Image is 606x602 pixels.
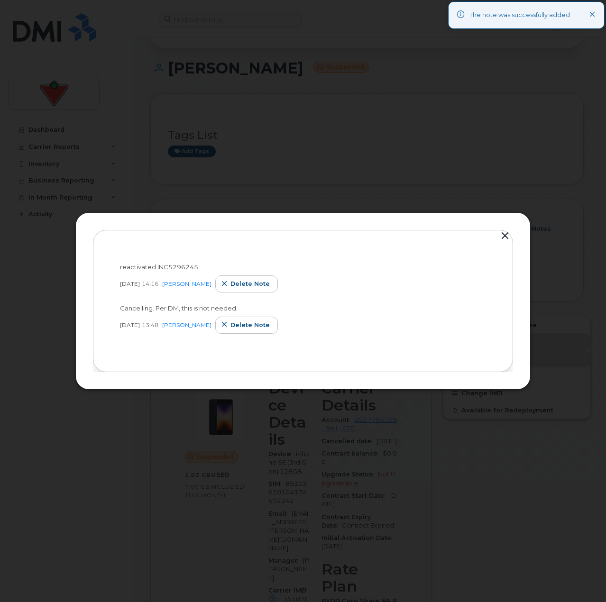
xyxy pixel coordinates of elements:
[120,263,198,271] span: reactivated INC5296245
[215,275,278,292] button: Delete note
[120,321,140,329] span: [DATE]
[469,10,570,20] div: The note was successfully added
[142,280,158,288] span: 14:16
[230,320,270,329] span: Delete note
[142,321,158,329] span: 13:48
[120,304,236,312] span: Cancelling. Per DM, this is not needed
[120,280,140,288] span: [DATE]
[162,321,211,328] a: [PERSON_NAME]
[215,317,278,334] button: Delete note
[162,280,211,287] a: [PERSON_NAME]
[230,279,270,288] span: Delete note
